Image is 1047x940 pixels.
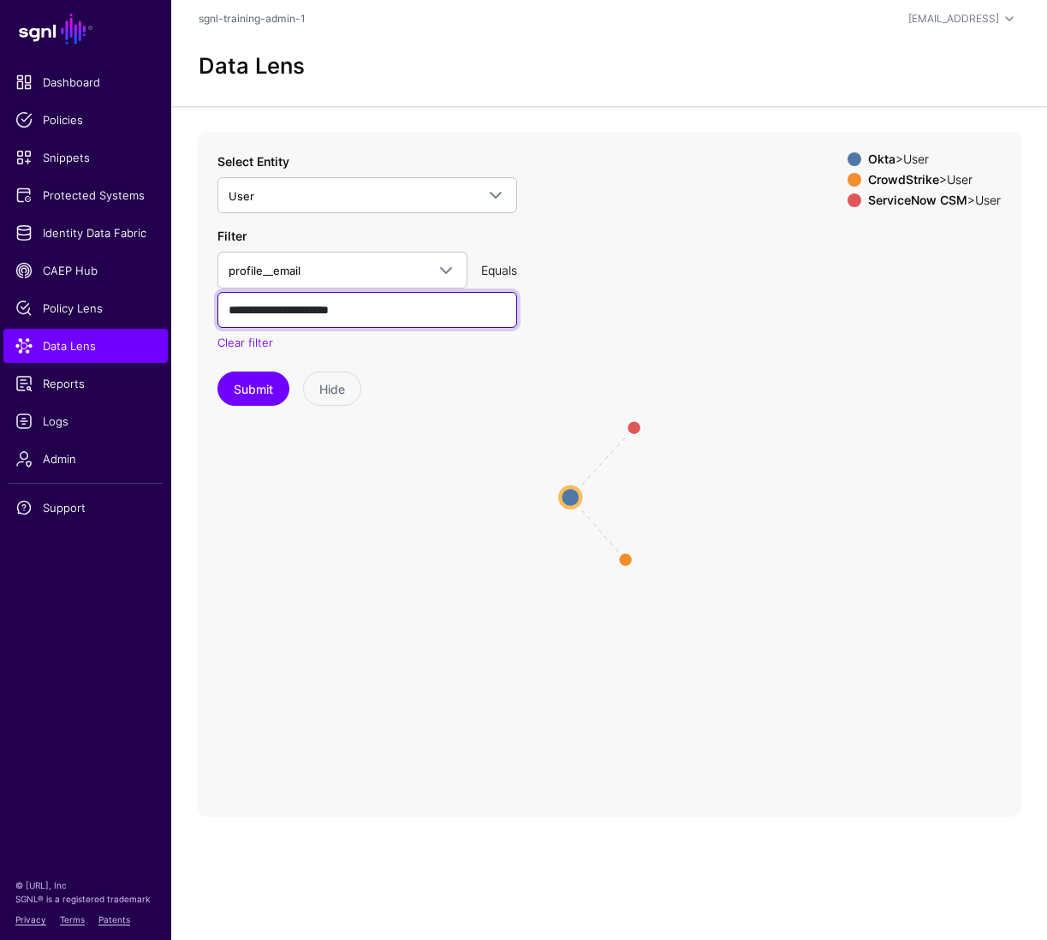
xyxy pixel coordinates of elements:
[3,329,168,363] a: Data Lens
[15,111,156,128] span: Policies
[15,450,156,467] span: Admin
[865,193,1004,207] div: > User
[15,262,156,279] span: CAEP Hub
[3,366,168,401] a: Reports
[15,224,156,241] span: Identity Data Fabric
[3,253,168,288] a: CAEP Hub
[229,264,300,277] span: profile__email
[3,178,168,212] a: Protected Systems
[217,336,273,349] a: Clear filter
[3,442,168,476] a: Admin
[199,53,305,80] h2: Data Lens
[217,372,289,406] button: Submit
[868,172,939,187] strong: CrowdStrike
[15,300,156,317] span: Policy Lens
[303,372,361,406] button: Hide
[15,892,156,906] p: SGNL® is a registered trademark
[10,10,161,48] a: SGNL
[868,193,967,207] strong: ServiceNow CSM
[15,337,156,354] span: Data Lens
[60,914,85,925] a: Terms
[908,11,999,27] div: [EMAIL_ADDRESS]
[15,413,156,430] span: Logs
[3,103,168,137] a: Policies
[3,65,168,99] a: Dashboard
[15,878,156,892] p: © [URL], Inc
[3,291,168,325] a: Policy Lens
[15,499,156,516] span: Support
[217,227,247,245] label: Filter
[474,261,524,279] div: Equals
[199,12,306,25] a: sgnl-training-admin-1
[15,914,46,925] a: Privacy
[15,149,156,166] span: Snippets
[3,216,168,250] a: Identity Data Fabric
[3,140,168,175] a: Snippets
[15,187,156,204] span: Protected Systems
[3,404,168,438] a: Logs
[229,189,254,203] span: User
[15,74,156,91] span: Dashboard
[865,152,1004,166] div: > User
[868,152,895,166] strong: Okta
[15,375,156,392] span: Reports
[217,152,289,170] label: Select Entity
[98,914,130,925] a: Patents
[865,173,1004,187] div: > User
